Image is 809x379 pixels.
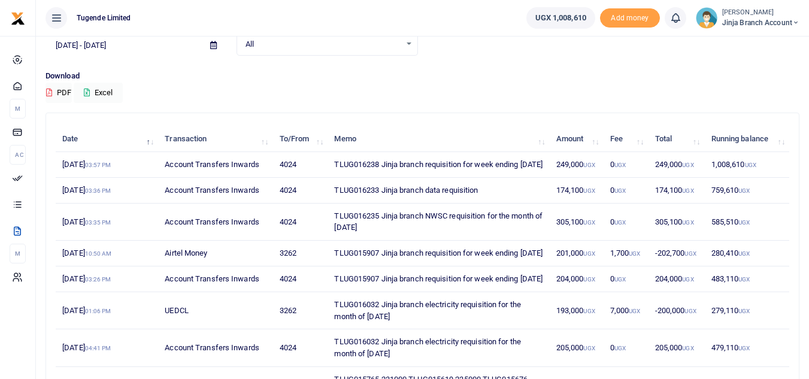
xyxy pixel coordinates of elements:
[738,250,750,257] small: UGX
[272,266,328,292] td: 4024
[682,219,693,226] small: UGX
[158,241,272,266] td: Airtel Money
[328,126,549,152] th: Memo: activate to sort column ascending
[85,276,111,283] small: 03:26 PM
[629,250,640,257] small: UGX
[56,178,158,204] td: [DATE]
[272,329,328,366] td: 4024
[704,152,789,178] td: 1,008,610
[738,308,750,314] small: UGX
[56,241,158,266] td: [DATE]
[85,345,111,351] small: 04:41 PM
[56,152,158,178] td: [DATE]
[722,17,799,28] span: Jinja branch account
[583,276,595,283] small: UGX
[604,292,649,329] td: 7,000
[158,266,272,292] td: Account Transfers Inwards
[614,187,626,194] small: UGX
[535,12,586,24] span: UGX 1,008,610
[583,308,595,314] small: UGX
[648,152,704,178] td: 249,000
[85,308,111,314] small: 01:06 PM
[738,187,750,194] small: UGX
[85,250,112,257] small: 10:50 AM
[328,292,549,329] td: TLUG016032 Jinja branch electricity requisition for the month of [DATE]
[614,219,626,226] small: UGX
[682,162,693,168] small: UGX
[272,178,328,204] td: 4024
[745,162,756,168] small: UGX
[648,241,704,266] td: -202,700
[604,126,649,152] th: Fee: activate to sort column ascending
[704,126,789,152] th: Running balance: activate to sort column ascending
[604,241,649,266] td: 1,700
[648,329,704,366] td: 205,000
[550,292,604,329] td: 193,000
[46,35,201,56] input: select period
[46,70,799,83] p: Download
[704,266,789,292] td: 483,110
[328,241,549,266] td: TLUG015907 Jinja branch requisition for week ending [DATE]
[648,126,704,152] th: Total: activate to sort column ascending
[600,13,660,22] a: Add money
[328,152,549,178] td: TLUG016238 Jinja branch requisition for week ending [DATE]
[696,7,799,29] a: profile-user [PERSON_NAME] Jinja branch account
[272,292,328,329] td: 3262
[10,145,26,165] li: Ac
[550,126,604,152] th: Amount: activate to sort column ascending
[85,187,111,194] small: 03:36 PM
[328,266,549,292] td: TLUG015907 Jinja branch requisition for week ending [DATE]
[328,178,549,204] td: TLUG016233 Jinja branch data requisition
[550,329,604,366] td: 205,000
[272,241,328,266] td: 3262
[56,204,158,241] td: [DATE]
[704,292,789,329] td: 279,110
[272,204,328,241] td: 4024
[328,329,549,366] td: TLUG016032 Jinja branch electricity requisition for the month of [DATE]
[550,241,604,266] td: 201,000
[56,292,158,329] td: [DATE]
[704,329,789,366] td: 479,110
[738,276,750,283] small: UGX
[648,266,704,292] td: 204,000
[158,126,272,152] th: Transaction: activate to sort column ascending
[604,329,649,366] td: 0
[158,292,272,329] td: UEDCL
[704,241,789,266] td: 280,410
[74,83,123,103] button: Excel
[684,250,696,257] small: UGX
[682,345,693,351] small: UGX
[704,204,789,241] td: 585,510
[604,266,649,292] td: 0
[648,204,704,241] td: 305,100
[738,219,750,226] small: UGX
[158,329,272,366] td: Account Transfers Inwards
[604,204,649,241] td: 0
[10,244,26,263] li: M
[56,266,158,292] td: [DATE]
[158,204,272,241] td: Account Transfers Inwards
[704,178,789,204] td: 759,610
[85,219,111,226] small: 03:35 PM
[648,292,704,329] td: -200,000
[648,178,704,204] td: 174,100
[684,308,696,314] small: UGX
[46,83,72,103] button: PDF
[85,162,111,168] small: 03:57 PM
[600,8,660,28] span: Add money
[696,7,717,29] img: profile-user
[10,99,26,119] li: M
[682,187,693,194] small: UGX
[272,152,328,178] td: 4024
[522,7,600,29] li: Wallet ballance
[738,345,750,351] small: UGX
[583,250,595,257] small: UGX
[56,329,158,366] td: [DATE]
[604,152,649,178] td: 0
[583,219,595,226] small: UGX
[682,276,693,283] small: UGX
[629,308,640,314] small: UGX
[614,276,626,283] small: UGX
[246,38,401,50] span: All
[11,11,25,26] img: logo-small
